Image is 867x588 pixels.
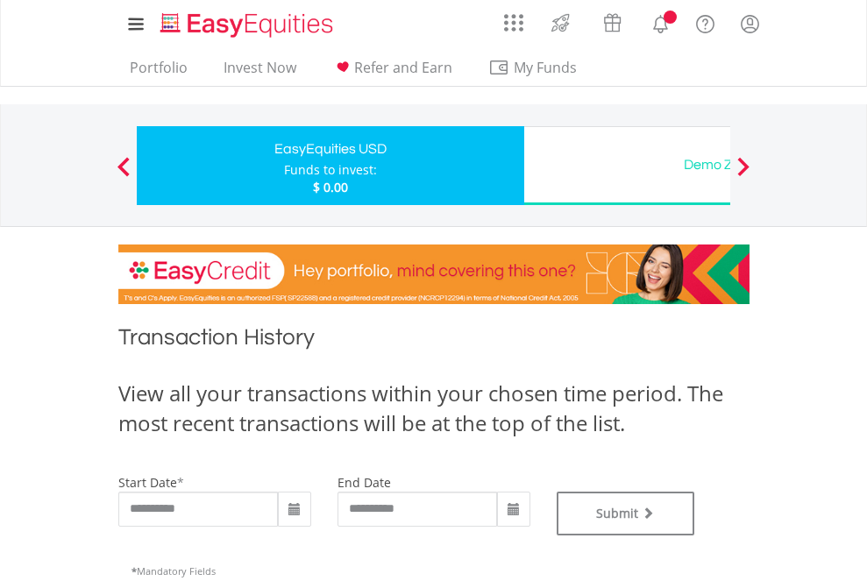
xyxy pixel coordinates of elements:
label: end date [338,474,391,491]
a: AppsGrid [493,4,535,32]
div: View all your transactions within your chosen time period. The most recent transactions will be a... [118,379,750,439]
h1: Transaction History [118,322,750,361]
a: Vouchers [586,4,638,37]
button: Previous [106,166,141,183]
a: Invest Now [217,59,303,86]
div: Funds to invest: [284,161,377,179]
span: Refer and Earn [354,58,452,77]
div: EasyEquities USD [147,137,514,161]
img: vouchers-v2.svg [598,9,627,37]
a: Refer and Earn [325,59,459,86]
button: Next [726,166,761,183]
img: thrive-v2.svg [546,9,575,37]
a: My Profile [728,4,772,43]
a: Notifications [638,4,683,39]
a: Home page [153,4,340,39]
a: FAQ's and Support [683,4,728,39]
img: grid-menu-icon.svg [504,13,523,32]
span: $ 0.00 [313,179,348,195]
label: start date [118,474,177,491]
button: Submit [557,492,695,535]
img: EasyCredit Promotion Banner [118,244,750,304]
span: My Funds [488,56,603,79]
span: Mandatory Fields [131,564,216,577]
a: Portfolio [123,59,195,86]
img: EasyEquities_Logo.png [157,11,340,39]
